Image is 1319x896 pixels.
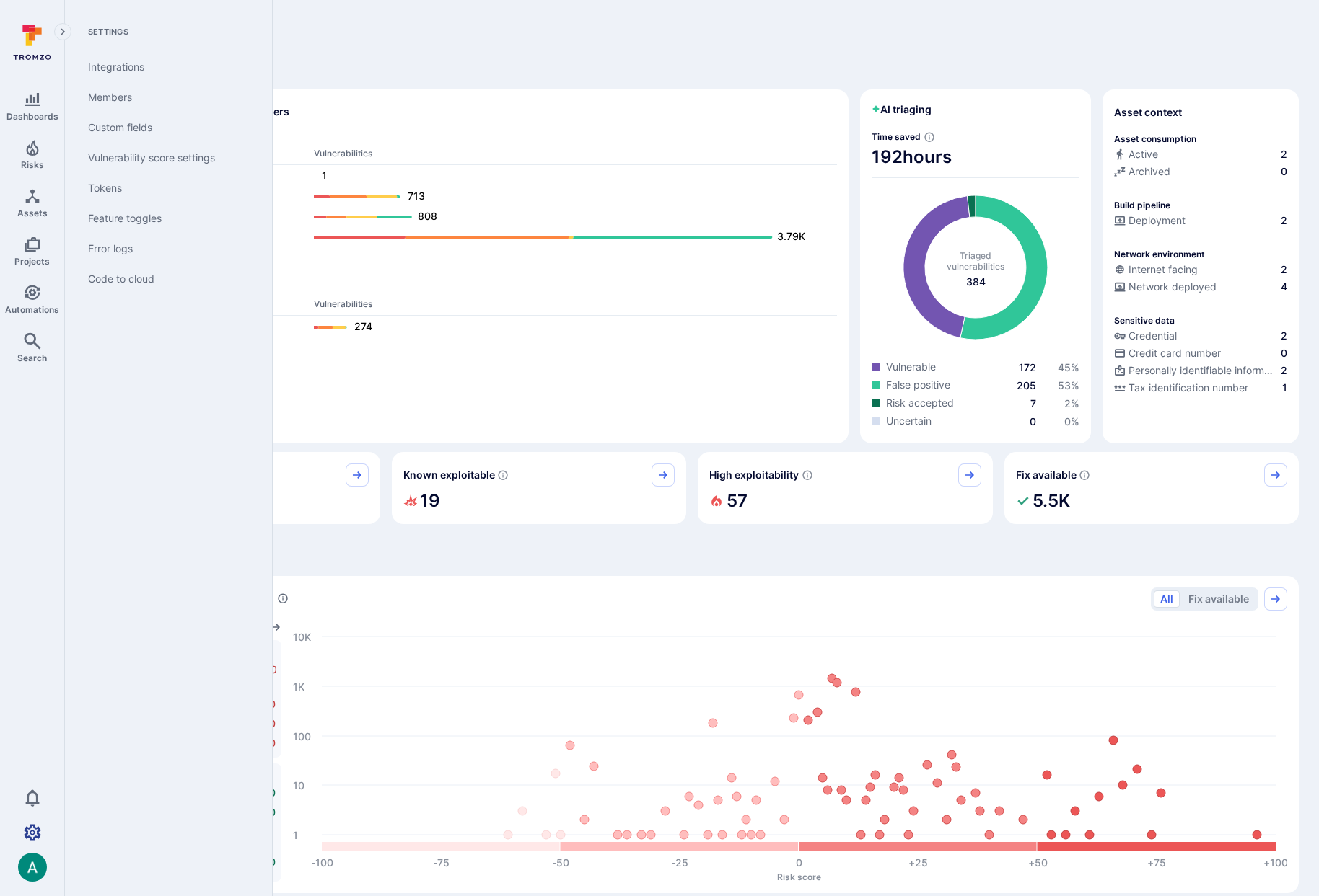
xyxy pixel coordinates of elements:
[17,352,47,363] span: Search
[1114,200,1170,210] p: Build pipeline
[1281,280,1287,294] span: 4
[293,779,304,791] text: 10
[908,856,928,869] text: +25
[1129,262,1198,277] span: Internet facing
[872,146,1079,169] span: 192 hours
[1114,280,1287,297] div: Evidence that the asset is packaged and deployed somewhere
[311,856,333,869] text: -100
[1058,379,1079,391] a: 53%
[408,190,425,202] text: 713
[1114,262,1287,280] div: Evidence that an asset is internet facing
[727,487,748,515] h2: 57
[1030,415,1036,427] span: 0
[966,275,986,289] span: total
[1114,381,1287,395] a: Tax identification number1
[1058,361,1079,373] a: 45%
[354,320,372,332] text: 274
[313,298,837,316] th: Vulnerabilities
[1114,329,1177,343] div: Credential
[886,360,936,374] span: Vulnerable
[17,208,48,218] span: Assets
[1129,381,1248,395] span: Tax identification number
[76,203,255,234] a: Feature toggles
[277,591,289,606] div: Number of vulnerabilities in status 'Open' 'Triaged' and 'In process' grouped by score
[1064,397,1079,409] a: 2%
[1281,329,1287,343] span: 2
[1114,262,1287,277] a: Internet facing2
[777,871,821,882] text: Risk score
[886,378,950,392] span: False positive
[1058,361,1079,373] span: 45 %
[1114,147,1158,161] div: Active
[1114,346,1221,360] div: Credit card number
[76,82,255,112] a: Members
[1064,415,1079,427] a: 0%
[1114,164,1287,182] div: Code repository is archived
[1129,213,1186,228] span: Deployment
[1129,346,1221,360] span: Credit card number
[314,188,823,205] a: 713
[1114,280,1217,294] div: Network deployed
[1058,379,1079,391] span: 53 %
[18,853,47,882] img: ACg8ocLSa5mPYBaXNx3eFu_EmspyJX0laNWN7cXOFirfQ7srZveEpg=s96-c
[1114,329,1287,343] a: Credential2
[1030,397,1036,409] a: 7
[886,396,954,410] span: Risk accepted
[418,210,437,222] text: 808
[76,112,255,143] a: Custom fields
[1154,590,1180,608] button: All
[1129,363,1278,378] span: Personally identifiable information (PII)
[1114,213,1287,231] div: Configured deployment pipeline
[1114,346,1287,363] div: Evidence indicative of processing credit card numbers
[1281,346,1287,360] span: 0
[293,680,304,692] text: 1K
[293,729,311,742] text: 100
[85,61,1299,81] span: Discover
[777,230,805,242] text: 3.79K
[1114,147,1287,161] a: Active2
[392,452,687,524] div: Known exploitable
[403,468,495,482] span: Known exploitable
[802,469,813,481] svg: EPSS score ≥ 0.7
[1114,147,1287,164] div: Commits seen in the last 180 days
[1114,249,1205,260] p: Network environment
[18,853,47,882] div: Arjan Dehar
[1033,487,1070,515] h2: 5.5K
[1114,105,1182,120] span: Asset context
[1064,397,1079,409] span: 2 %
[1114,381,1248,395] div: Tax identification number
[1114,164,1170,179] div: Archived
[1114,280,1287,294] a: Network deployed4
[1182,590,1256,608] button: Fix available
[1114,363,1278,378] div: Personally identifiable information (PII)
[58,26,68,38] i: Expand navigation menu
[1281,363,1287,378] span: 2
[314,208,823,226] a: 808
[314,168,823,185] a: 1
[314,229,823,246] a: 3.79K
[1017,379,1036,391] a: 205
[1004,452,1300,524] div: Fix available
[76,52,255,82] a: Integrations
[1129,280,1217,294] span: Network deployed
[433,856,450,869] text: -75
[313,147,837,165] th: Vulnerabilities
[698,452,993,524] div: High exploitability
[1114,262,1198,277] div: Internet facing
[1019,361,1036,373] a: 172
[1028,856,1048,869] text: +50
[886,414,932,428] span: Uncertain
[21,159,44,170] span: Risks
[1079,469,1090,481] svg: Vulnerabilities with fix available
[322,169,327,182] text: 1
[1282,381,1287,395] span: 1
[1114,133,1196,144] p: Asset consumption
[1281,213,1287,228] span: 2
[1263,856,1288,869] text: +100
[872,131,921,142] span: Time saved
[1114,213,1186,228] div: Deployment
[1129,147,1158,161] span: Active
[1064,415,1079,427] span: 0 %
